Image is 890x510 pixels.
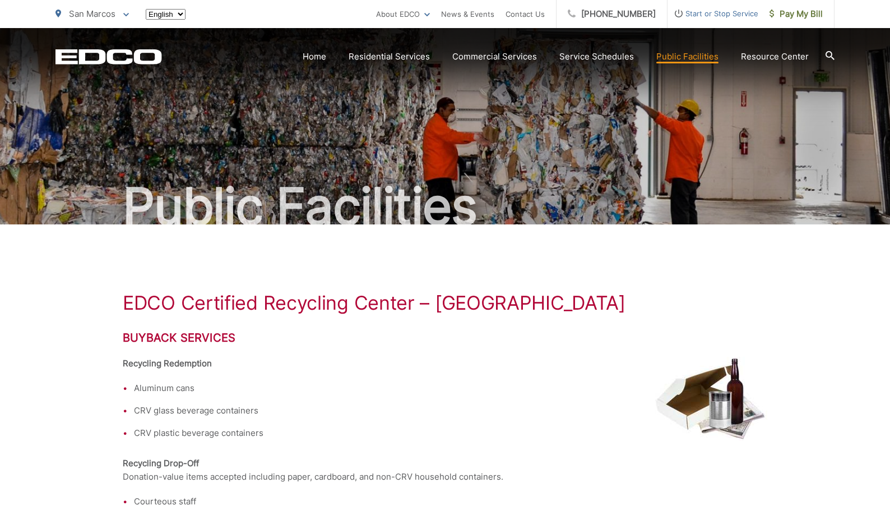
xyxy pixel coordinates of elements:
h2: Public Facilities [55,178,835,235]
li: Courteous staff [134,495,767,508]
select: Select a language [146,9,186,20]
li: CRV plastic beverage containers [134,426,767,440]
span: Pay My Bill [770,7,823,21]
a: About EDCO [376,7,430,21]
li: Aluminum cans [134,382,767,395]
a: Public Facilities [656,50,719,63]
p: Donation-value items accepted including paper, cardboard, and non-CRV household containers. [123,457,767,484]
strong: Recycling Drop-Off [123,458,199,468]
span: San Marcos [69,8,115,19]
a: Contact Us [506,7,545,21]
a: Home [303,50,326,63]
a: EDCD logo. Return to the homepage. [55,49,162,65]
a: Service Schedules [559,50,634,63]
h1: EDCO Certified Recycling Center – [GEOGRAPHIC_DATA] [123,292,767,314]
h2: Buyback Services [123,331,767,344]
a: Resource Center [741,50,809,63]
a: Residential Services [349,50,430,63]
a: Commercial Services [452,50,537,63]
img: Cardboard, bottles, cans, newspapers [655,357,767,440]
li: CRV glass beverage containers [134,404,767,417]
a: News & Events [441,7,494,21]
strong: Recycling Redemption [123,358,212,369]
